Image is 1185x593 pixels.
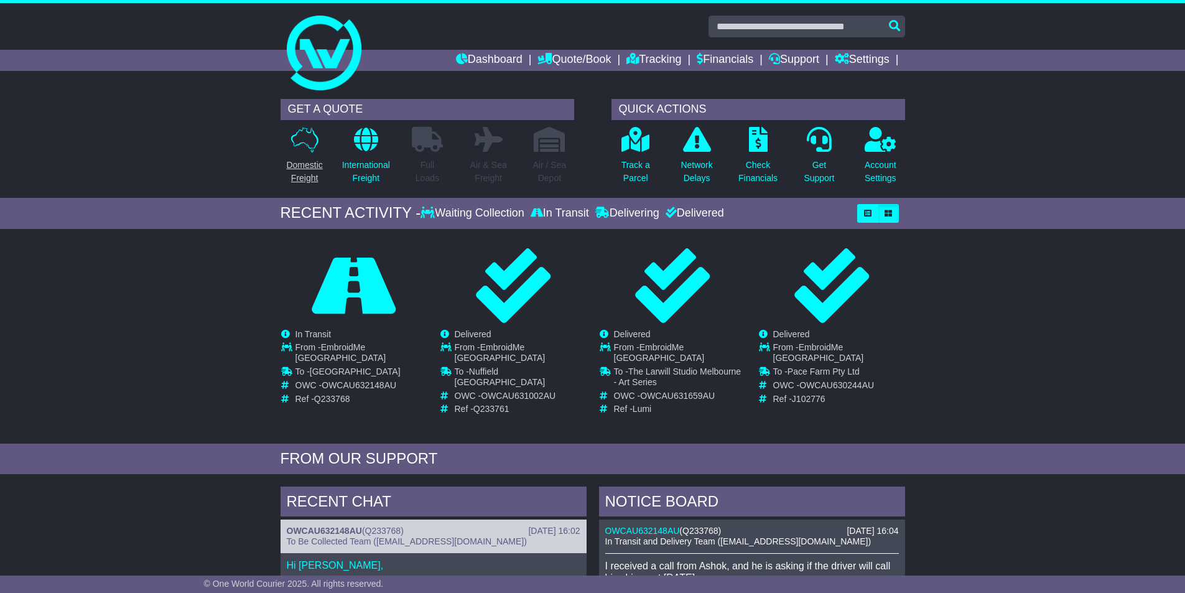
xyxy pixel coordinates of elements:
p: International Freight [342,159,390,185]
a: Settings [835,50,890,71]
a: GetSupport [803,126,835,192]
a: Dashboard [456,50,523,71]
div: In Transit [527,207,592,220]
a: InternationalFreight [342,126,391,192]
span: OWCAU632148AU [322,380,396,390]
div: Delivering [592,207,662,220]
a: Support [769,50,819,71]
td: From - [295,342,427,367]
div: GET A QUOTE [281,99,574,120]
td: To - [455,367,586,391]
p: Domestic Freight [286,159,322,185]
p: Account Settings [865,159,896,185]
td: OWC - [295,380,427,394]
td: Ref - [614,404,745,414]
td: OWC - [614,391,745,404]
span: Delivered [455,329,491,339]
span: Delivered [773,329,810,339]
p: Hi [PERSON_NAME], [287,559,580,571]
td: OWC - [455,391,586,404]
p: Get Support [804,159,834,185]
p: Network Delays [681,159,712,185]
p: Track a Parcel [621,159,650,185]
td: Ref - [773,394,904,404]
span: © One World Courier 2025. All rights reserved. [204,579,384,589]
span: OWCAU631002AU [481,391,555,401]
span: Lumi [633,404,651,414]
td: From - [773,342,904,367]
a: NetworkDelays [680,126,713,192]
span: The Larwill Studio Melbourne - Art Series [614,367,741,387]
a: Financials [697,50,753,71]
td: To - [773,367,904,380]
span: Nuffield [GEOGRAPHIC_DATA] [455,367,546,387]
a: Tracking [626,50,681,71]
div: NOTICE BOARD [599,487,905,520]
div: RECENT ACTIVITY - [281,204,421,222]
a: Quote/Book [537,50,611,71]
div: Delivered [662,207,724,220]
p: Air & Sea Freight [470,159,507,185]
span: To Be Collected Team ([EMAIL_ADDRESS][DOMAIN_NAME]) [287,536,527,546]
td: From - [614,342,745,367]
td: To - [614,367,745,391]
div: FROM OUR SUPPORT [281,450,905,468]
span: [GEOGRAPHIC_DATA] [310,367,401,376]
span: Q233761 [473,404,509,414]
span: Q233768 [365,526,401,536]
td: Ref - [455,404,586,414]
span: EmbroidMe [GEOGRAPHIC_DATA] [455,342,546,363]
a: AccountSettings [864,126,897,192]
div: [DATE] 16:02 [528,526,580,536]
span: In Transit [295,329,332,339]
span: EmbroidMe [GEOGRAPHIC_DATA] [614,342,705,363]
a: OWCAU632148AU [287,526,362,536]
a: OWCAU632148AU [605,526,680,536]
p: Air / Sea Depot [533,159,567,185]
span: EmbroidMe [GEOGRAPHIC_DATA] [295,342,386,363]
p: I received a call from Ashok, and he is asking if the driver will call his shipment [DATE] [605,560,899,584]
div: [DATE] 16:04 [847,526,898,536]
p: Full Loads [412,159,443,185]
span: Q233768 [682,526,718,536]
p: Check Financials [738,159,778,185]
span: OWCAU630244AU [799,380,874,390]
span: In Transit and Delivery Team ([EMAIL_ADDRESS][DOMAIN_NAME]) [605,536,871,546]
td: Ref - [295,394,427,404]
span: OWCAU631659AU [640,391,715,401]
div: Waiting Collection [421,207,527,220]
td: To - [295,367,427,380]
span: Delivered [614,329,651,339]
div: QUICK ACTIONS [611,99,905,120]
div: ( ) [605,526,899,536]
span: Q233768 [314,394,350,404]
span: EmbroidMe [GEOGRAPHIC_DATA] [773,342,864,363]
div: RECENT CHAT [281,487,587,520]
div: ( ) [287,526,580,536]
a: CheckFinancials [738,126,778,192]
a: Track aParcel [621,126,651,192]
td: OWC - [773,380,904,394]
span: Pace Farm Pty Ltd [788,367,860,376]
a: DomesticFreight [286,126,323,192]
span: J102776 [792,394,825,404]
td: From - [455,342,586,367]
